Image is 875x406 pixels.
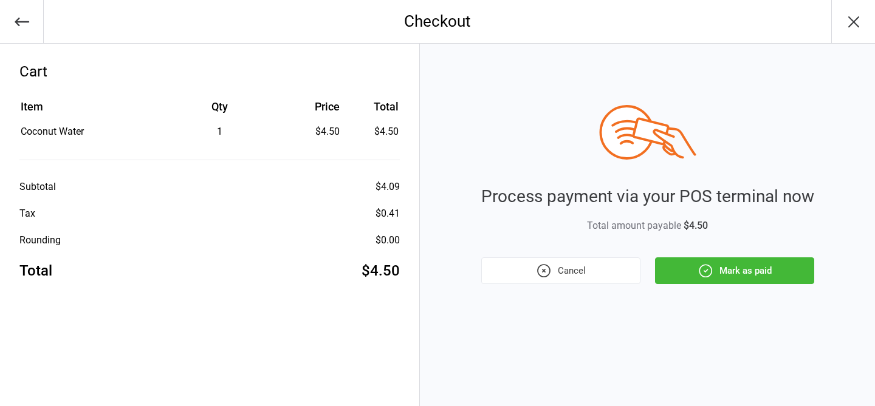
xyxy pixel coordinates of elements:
button: Mark as paid [655,257,814,284]
div: $0.41 [376,206,400,221]
th: Total [345,98,399,123]
th: Qty [160,98,280,123]
div: $4.50 [281,124,340,139]
div: Total amount payable [481,218,814,233]
div: Rounding [19,233,61,248]
th: Item [21,98,159,123]
div: $0.00 [376,233,400,248]
div: Subtotal [19,180,56,194]
div: Total [19,260,52,282]
td: $4.50 [345,124,399,139]
div: Tax [19,206,35,221]
button: Cancel [481,257,640,284]
div: $4.50 [362,260,400,282]
div: Cart [19,61,400,83]
div: 1 [160,124,280,139]
div: $4.09 [376,180,400,194]
span: Coconut Water [21,126,84,137]
div: Price [281,98,340,115]
span: $4.50 [684,220,708,231]
div: Process payment via your POS terminal now [481,184,814,209]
